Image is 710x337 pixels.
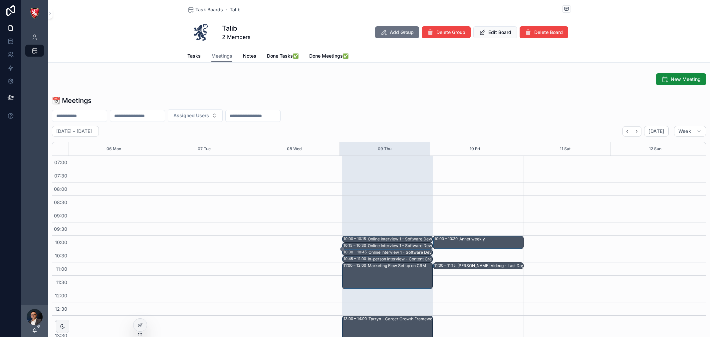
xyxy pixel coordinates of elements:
div: 10:00 – 10:30 [434,236,459,241]
button: Delete Board [520,26,568,38]
span: 08:00 [52,186,69,192]
a: Talib [230,6,241,13]
span: 07:30 [53,173,69,178]
a: Task Boards [187,6,223,13]
button: Add Group [375,26,419,38]
button: Back [622,126,632,137]
button: [DATE] [644,126,668,137]
span: Week [678,128,691,134]
div: Tarryn - Career Growth Framework [368,316,436,322]
a: Tasks [187,50,201,63]
div: 10:45 – 11:00 [344,256,368,261]
div: Online Interview 1 - Software Developer [368,236,443,242]
span: Task Boards [195,6,223,13]
span: 12:00 [53,293,69,298]
span: [DATE] [648,128,664,134]
div: 10:00 – 10:30Annet weekly [433,236,523,249]
div: Online Interview 1 - Software Developer [368,250,444,255]
span: 11:30 [54,279,69,285]
span: Delete Group [436,29,465,36]
span: Meetings [211,53,232,59]
span: 12:30 [53,306,69,312]
span: 09:30 [52,226,69,232]
div: 11:00 – 11:15[PERSON_NAME] Videog - Last Day [433,263,523,269]
div: 10:15 – 10:30 [344,243,368,248]
div: 10:30 – 10:45Online Interview 1 - Software Developer [343,249,432,256]
span: 13:00 [53,319,69,325]
span: 09:00 [52,213,69,218]
div: 11:00 – 11:15 [434,263,457,268]
div: Online Interview 1 - Software Developer [368,243,443,248]
span: New Meeting [671,76,701,83]
div: 10:15 – 10:30Online Interview 1 - Software Developer [343,243,432,249]
span: Assigned Users [173,112,209,119]
button: Delete Group [422,26,471,38]
button: Select Button [168,109,223,122]
div: 10:00 – 10:15 [344,236,368,241]
h1: 📆 Meetings [52,96,92,105]
h2: [DATE] – [DATE] [56,128,92,135]
a: Notes [243,50,256,63]
a: Done Meetings✅ [309,50,349,63]
button: 08 Wed [287,142,302,156]
div: 13:00 – 14:00 [344,316,368,321]
div: 10:00 – 10:15Online Interview 1 - Software Developer [343,236,432,243]
div: In-person Interview - Content Creator [368,256,439,262]
a: Done Tasks✅ [267,50,299,63]
span: 10:00 [53,239,69,245]
span: 10:30 [53,253,69,258]
span: 2 Members [222,33,250,41]
span: Edit Board [488,29,511,36]
span: 11:00 [54,266,69,272]
div: 10:45 – 11:00In-person Interview - Content Creator [343,256,432,263]
h1: Talib [222,24,250,33]
div: 10:30 – 10:45 [344,249,368,255]
button: New Meeting [656,73,706,85]
button: Edit Board [473,26,517,38]
div: Marketing Flow Set up on CRM [368,263,426,268]
div: [PERSON_NAME] Videog - Last Day [457,263,524,268]
div: 11:00 – 12:00Marketing Flow Set up on CRM [343,263,432,289]
button: Week [674,126,706,137]
div: Annet weekly [459,236,485,242]
span: Add Group [390,29,414,36]
button: 11 Sat [560,142,571,156]
button: 07 Tue [198,142,211,156]
span: 08:30 [52,199,69,205]
span: Done Meetings✅ [309,53,349,59]
button: 12 Sun [649,142,661,156]
span: Done Tasks✅ [267,53,299,59]
span: Tasks [187,53,201,59]
span: Delete Board [534,29,563,36]
button: Next [632,126,641,137]
a: Meetings [211,50,232,63]
img: App logo [29,8,40,19]
div: 11:00 – 12:00 [344,263,368,268]
div: scrollable content [21,27,48,65]
button: 06 Mon [107,142,121,156]
span: Notes [243,53,256,59]
button: 10 Fri [470,142,480,156]
span: 07:00 [53,160,69,165]
button: 09 Thu [378,142,391,156]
